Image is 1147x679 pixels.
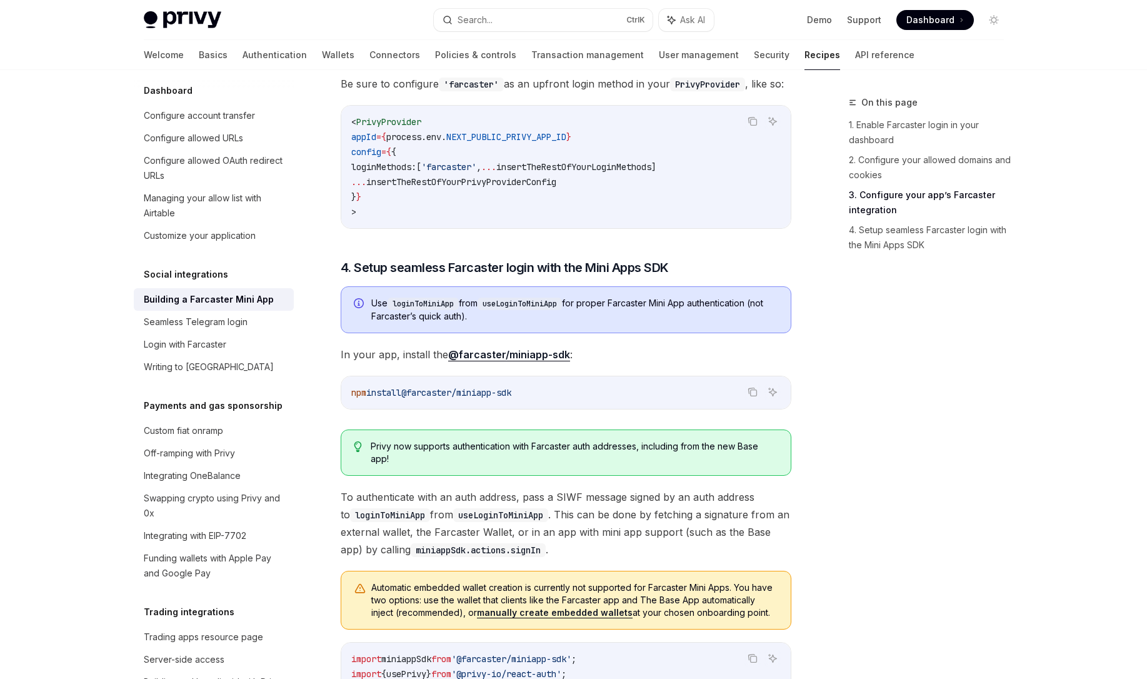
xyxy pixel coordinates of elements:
button: Ask AI [764,384,781,400]
svg: Warning [354,583,366,595]
span: Dashboard [906,14,954,26]
a: API reference [855,40,914,70]
a: Transaction management [531,40,644,70]
span: Ctrl K [626,15,645,25]
a: Seamless Telegram login [134,311,294,333]
a: Wallets [322,40,354,70]
span: 4. Setup seamless Farcaster login with the Mini Apps SDK [341,259,669,276]
a: Swapping crypto using Privy and 0x [134,487,294,525]
span: PrivyProvider [356,116,421,128]
img: light logo [144,11,221,29]
a: 2. Configure your allowed domains and cookies [849,150,1014,185]
button: Toggle dark mode [984,10,1004,30]
a: Configure allowed OAuth redirect URLs [134,149,294,187]
span: npm [351,387,366,398]
div: Funding wallets with Apple Pay and Google Pay [144,551,286,581]
span: NEXT_PUBLIC_PRIVY_APP_ID [446,131,566,143]
a: Writing to [GEOGRAPHIC_DATA] [134,356,294,378]
a: @farcaster/miniapp-sdk [448,348,570,361]
div: Writing to [GEOGRAPHIC_DATA] [144,360,274,375]
div: Configure allowed OAuth redirect URLs [144,153,286,183]
a: Configure allowed URLs [134,127,294,149]
div: Trading apps resource page [144,630,263,645]
span: import [351,653,381,665]
div: Custom fiat onramp [144,423,223,438]
div: Seamless Telegram login [144,314,248,329]
span: To authenticate with an auth address, pass a SIWF message signed by an auth address to from . Thi... [341,488,791,558]
button: Copy the contents from the code block [744,384,761,400]
div: Integrating with EIP-7702 [144,528,246,543]
span: ] [651,161,656,173]
button: Ask AI [764,113,781,129]
span: < [351,116,356,128]
span: { [386,146,391,158]
div: Building a Farcaster Mini App [144,292,274,307]
span: = [381,146,386,158]
span: insertTheRestOfYourLoginMethods [496,161,651,173]
a: Building a Farcaster Mini App [134,288,294,311]
span: config [351,146,381,158]
a: Basics [199,40,228,70]
h5: Payments and gas sponsorship [144,398,283,413]
span: ... [351,176,366,188]
code: useLoginToMiniApp [453,508,548,522]
code: 'farcaster' [439,78,504,91]
div: Off-ramping with Privy [144,446,235,461]
span: process [386,131,421,143]
a: Custom fiat onramp [134,420,294,442]
div: Managing your allow list with Airtable [144,191,286,221]
span: . [441,131,446,143]
a: User management [659,40,739,70]
span: } [356,191,361,203]
span: Automatic embedded wallet creation is currently not supported for Farcaster Mini Apps. You have t... [371,581,778,619]
a: Off-ramping with Privy [134,442,294,465]
a: Connectors [369,40,420,70]
a: 1. Enable Farcaster login in your dashboard [849,115,1014,150]
a: Demo [807,14,832,26]
a: Managing your allow list with Airtable [134,187,294,224]
span: ... [481,161,496,173]
svg: Info [354,298,366,311]
div: Configure allowed URLs [144,131,243,146]
a: 4. Setup seamless Farcaster login with the Mini Apps SDK [849,220,1014,255]
span: from [431,653,451,665]
span: > [351,206,356,218]
div: Swapping crypto using Privy and 0x [144,491,286,521]
button: Ask AI [659,9,714,31]
a: Funding wallets with Apple Pay and Google Pay [134,547,294,585]
span: appId [351,131,376,143]
code: loginToMiniApp [388,298,459,310]
span: = [376,131,381,143]
span: Ask AI [680,14,705,26]
button: Copy the contents from the code block [744,113,761,129]
a: Recipes [804,40,840,70]
a: Login with Farcaster [134,333,294,356]
a: Server-side access [134,648,294,671]
h5: Trading integrations [144,605,234,620]
code: miniappSdk.actions.signIn [411,543,546,557]
button: Copy the contents from the code block [744,650,761,666]
span: . [421,131,426,143]
div: Integrating OneBalance [144,468,241,483]
div: Server-side access [144,652,224,667]
div: Configure account transfer [144,108,255,123]
span: 'farcaster' [421,161,476,173]
span: miniappSdk [381,653,431,665]
span: insertTheRestOfYourPrivyProviderConfig [366,176,556,188]
span: @farcaster/miniapp-sdk [401,387,511,398]
span: loginMethods: [351,161,416,173]
span: '@farcaster/miniapp-sdk' [451,653,571,665]
span: Use from for proper Farcaster Mini App authentication (not Farcaster’s quick auth). [371,297,778,323]
span: Be sure to configure as an upfront login method in your , like so: [341,75,791,93]
a: Policies & controls [435,40,516,70]
a: Support [847,14,881,26]
span: } [566,131,571,143]
a: Customize your application [134,224,294,247]
span: [ [416,161,421,173]
span: On this page [861,95,918,110]
a: Authentication [243,40,307,70]
span: ; [571,653,576,665]
h5: Dashboard [144,83,193,98]
div: Login with Farcaster [144,337,226,352]
div: Search... [458,13,493,28]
